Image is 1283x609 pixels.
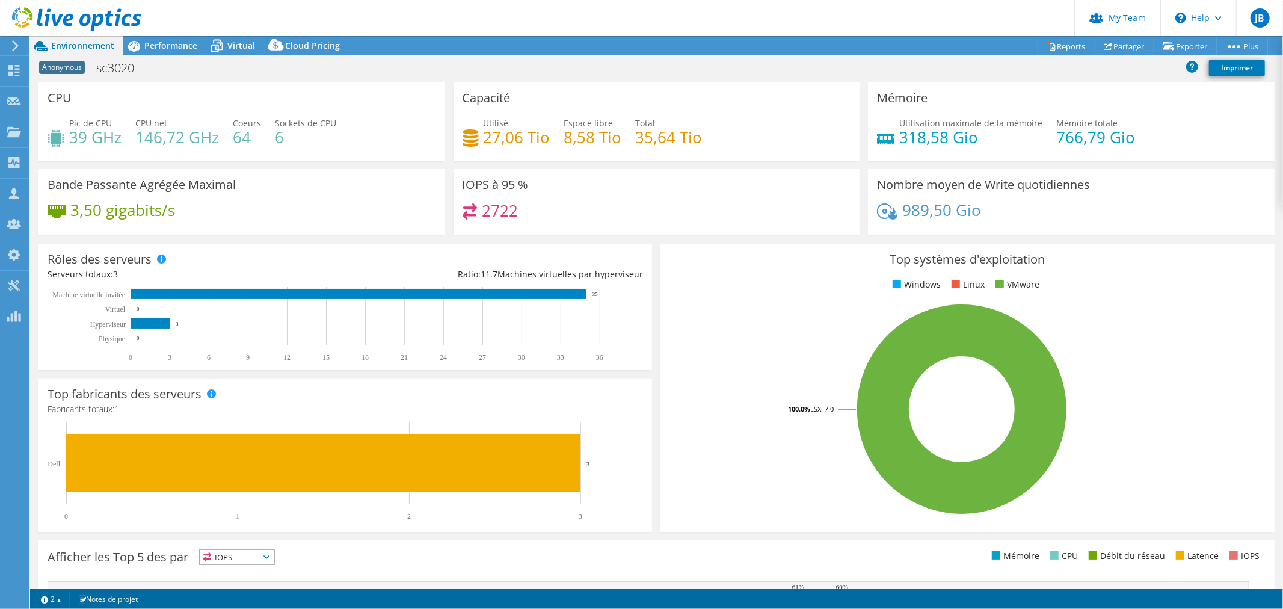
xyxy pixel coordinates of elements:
[99,335,125,343] text: Physique
[114,403,119,415] span: 1
[135,131,219,144] h4: 146,72 GHz
[669,253,1265,266] h3: Top systèmes d'exploitation
[105,305,126,314] text: Virtuel
[176,321,179,327] text: 3
[836,583,848,590] text: 60%
[345,268,643,281] div: Ratio: Machines virtuelles par hyperviseur
[1047,549,1078,563] li: CPU
[90,320,126,329] text: Hyperviseur
[401,353,408,362] text: 21
[1056,131,1135,144] h4: 766,79 Gio
[362,353,369,362] text: 18
[1056,117,1118,129] span: Mémoire totale
[482,204,518,217] h4: 2722
[792,583,804,590] text: 61%
[636,131,703,144] h4: 35,64 Tio
[992,278,1039,291] li: VMware
[275,117,336,129] span: Sockets de CPU
[902,203,981,217] h4: 989,50 Gio
[91,61,153,75] h1: sc3020
[564,117,614,129] span: Espace libre
[48,268,345,281] div: Serveurs totaux:
[48,178,236,191] h3: Bande Passante Agrégée Maximal
[236,512,239,521] text: 1
[479,353,486,362] text: 27
[48,253,152,266] h3: Rôles des serveurs
[168,353,171,362] text: 3
[592,291,598,297] text: 35
[596,353,603,362] text: 36
[200,550,274,564] span: IOPS
[48,388,202,401] h3: Top fabricants des serveurs
[69,592,146,607] a: Notes de projet
[463,91,511,105] h3: Capacité
[113,268,118,280] span: 3
[899,131,1042,144] h4: 318,58 Gio
[1175,13,1186,23] svg: \n
[129,353,132,362] text: 0
[233,117,261,129] span: Coeurs
[557,353,564,362] text: 33
[135,117,167,129] span: CPU net
[137,335,140,341] text: 0
[1038,37,1095,55] a: Reports
[32,592,70,607] a: 2
[137,306,140,312] text: 0
[275,131,336,144] h4: 6
[207,353,211,362] text: 6
[48,91,72,105] h3: CPU
[39,61,85,74] span: Anonymous
[890,278,941,291] li: Windows
[899,117,1042,129] span: Utilisation maximale de la mémoire
[481,268,497,280] span: 11.7
[636,117,656,129] span: Total
[144,40,197,51] span: Performance
[989,549,1039,563] li: Mémoire
[48,460,60,468] text: Dell
[48,403,643,416] h4: Fabricants totaux:
[1209,60,1265,76] a: Imprimer
[283,353,291,362] text: 12
[51,40,114,51] span: Environnement
[1173,549,1219,563] li: Latence
[949,278,985,291] li: Linux
[564,131,622,144] h4: 8,58 Tio
[484,117,509,129] span: Utilisé
[579,512,582,521] text: 3
[246,353,250,362] text: 9
[484,131,550,144] h4: 27,06 Tio
[788,404,810,413] tspan: 100.0%
[64,512,68,521] text: 0
[586,460,590,468] text: 3
[463,178,529,191] h3: IOPS à 95 %
[1086,549,1165,563] li: Débit du réseau
[407,512,411,521] text: 2
[70,203,175,217] h4: 3,50 gigabits/s
[810,404,834,413] tspan: ESXi 7.0
[233,131,261,144] h4: 64
[1216,37,1268,55] a: Plus
[1154,37,1217,55] a: Exporter
[227,40,255,51] span: Virtual
[518,353,525,362] text: 30
[1226,549,1260,563] li: IOPS
[877,91,928,105] h3: Mémoire
[52,291,125,299] tspan: Machine virtuelle invitée
[69,131,122,144] h4: 39 GHz
[1251,8,1270,28] span: JB
[440,353,447,362] text: 24
[285,40,340,51] span: Cloud Pricing
[877,178,1090,191] h3: Nombre moyen de Write quotidiennes
[69,117,112,129] span: Pic de CPU
[1095,37,1154,55] a: Partager
[322,353,330,362] text: 15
